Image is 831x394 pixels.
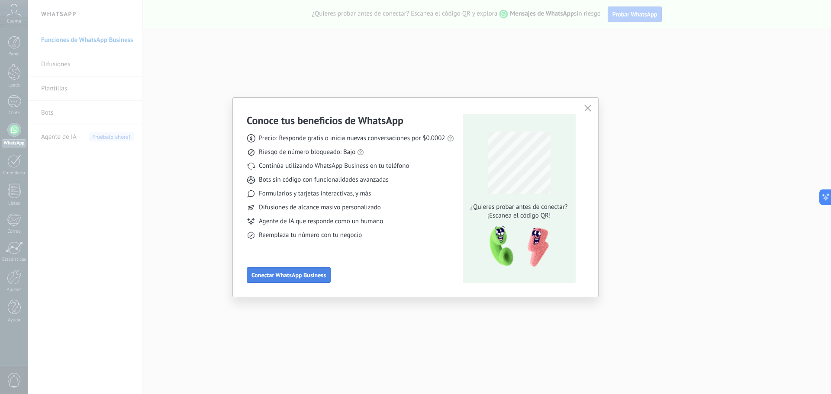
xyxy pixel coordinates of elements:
span: Riesgo de número bloqueado: Bajo [259,148,355,157]
button: Conectar WhatsApp Business [247,267,331,283]
span: Formularios y tarjetas interactivas, y más [259,189,371,198]
span: Difusiones de alcance masivo personalizado [259,203,381,212]
span: Continúa utilizando WhatsApp Business en tu teléfono [259,162,409,170]
span: Reemplaza tu número con tu negocio [259,231,362,240]
span: Conectar WhatsApp Business [251,272,326,278]
h3: Conoce tus beneficios de WhatsApp [247,114,403,127]
img: qr-pic-1x.png [482,224,551,270]
span: Agente de IA que responde como un humano [259,217,383,226]
span: Bots sin código con funcionalidades avanzadas [259,176,389,184]
span: Precio: Responde gratis o inicia nuevas conversaciones por $0.0002 [259,134,445,143]
span: ¿Quieres probar antes de conectar? [468,203,570,211]
span: ¡Escanea el código QR! [468,211,570,220]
